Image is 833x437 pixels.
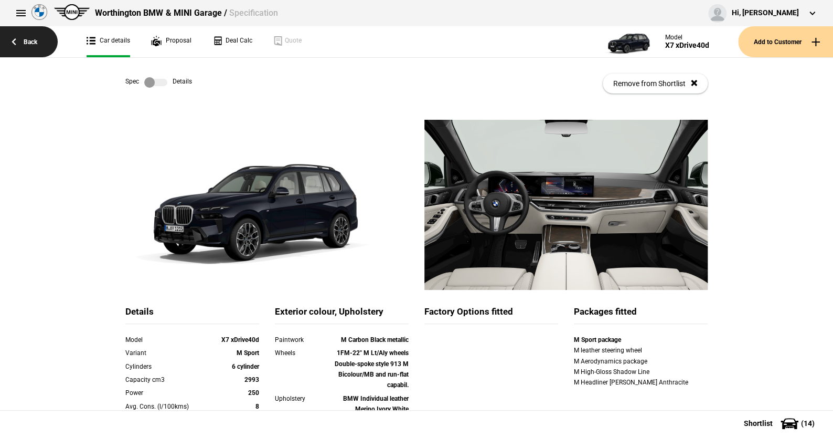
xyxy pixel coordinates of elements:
[255,403,259,410] strong: 8
[125,348,206,358] div: Variant
[125,401,206,412] div: Avg. Cons. (l/100kms)
[221,336,259,344] strong: X7 xDrive40d
[248,389,259,397] strong: 250
[31,4,47,20] img: bmw.png
[728,410,833,436] button: Shortlist(14)
[54,4,90,20] img: mini.png
[343,395,409,413] strong: BMW Individual leather Merino Ivory White
[125,335,206,345] div: Model
[574,306,708,324] div: Packages fitted
[212,26,252,57] a: Deal Calc
[732,8,799,18] div: Hi, [PERSON_NAME]
[603,74,708,93] button: Remove from Shortlist
[237,349,259,357] strong: M Sport
[125,306,259,324] div: Details
[125,77,192,88] div: Spec Details
[87,26,130,57] a: Car details
[574,345,708,388] div: M leather steering wheel M Aerodynamics package M High-Gloss Shadow Line M Headliner [PERSON_NAME...
[244,376,259,383] strong: 2993
[665,41,709,50] div: X7 xDrive40d
[738,26,833,57] button: Add to Customer
[341,336,409,344] strong: M Carbon Black metallic
[125,388,206,398] div: Power
[95,7,277,19] div: Worthington BMW & MINI Garage /
[232,363,259,370] strong: 6 cylinder
[275,348,328,358] div: Wheels
[335,349,409,389] strong: 1FM-22" M Lt/Aly wheels Double-spoke style 913 M Bicolour/MB and run-flat capabil.
[151,26,191,57] a: Proposal
[125,374,206,385] div: Capacity cm3
[125,361,206,372] div: Cylinders
[275,335,328,345] div: Paintwork
[801,420,815,427] span: ( 14 )
[275,306,409,324] div: Exterior colour, Upholstery
[275,393,328,404] div: Upholstery
[574,336,621,344] strong: M Sport package
[665,34,709,41] div: Model
[229,8,277,18] span: Specification
[424,306,558,324] div: Factory Options fitted
[744,420,773,427] span: Shortlist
